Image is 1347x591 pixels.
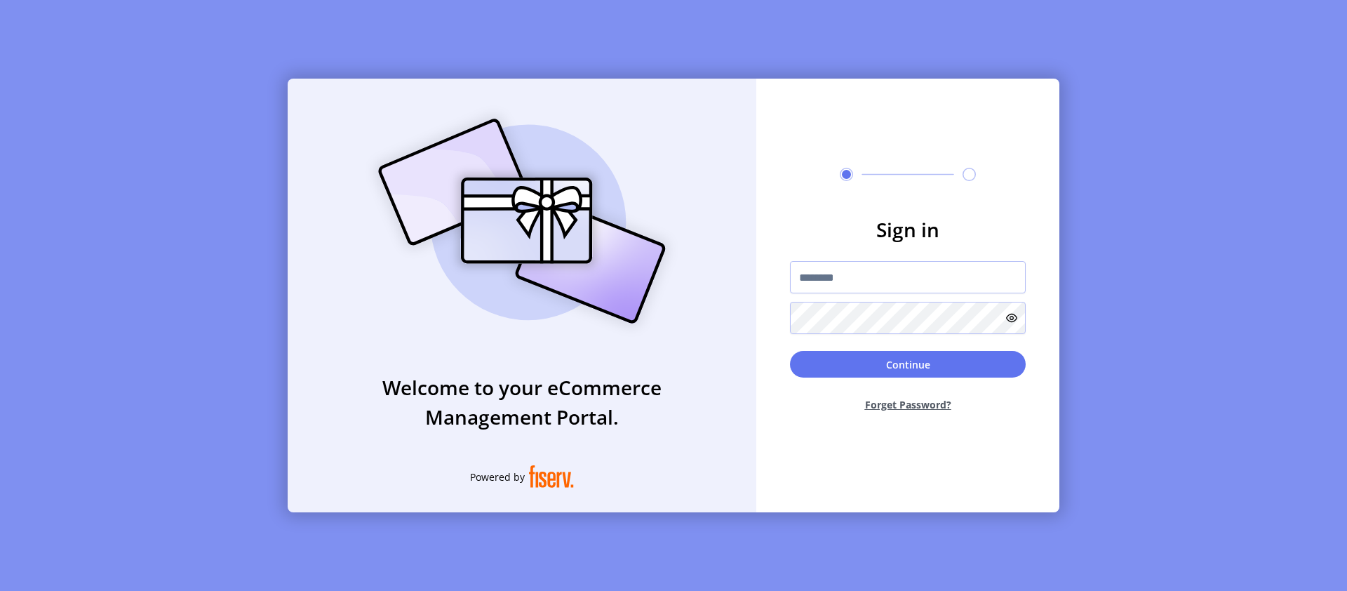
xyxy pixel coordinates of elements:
[288,373,756,432] h3: Welcome to your eCommerce Management Portal.
[357,103,687,339] img: card_Illustration.svg
[790,215,1026,244] h3: Sign in
[790,386,1026,423] button: Forget Password?
[470,470,525,484] span: Powered by
[790,351,1026,378] button: Continue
